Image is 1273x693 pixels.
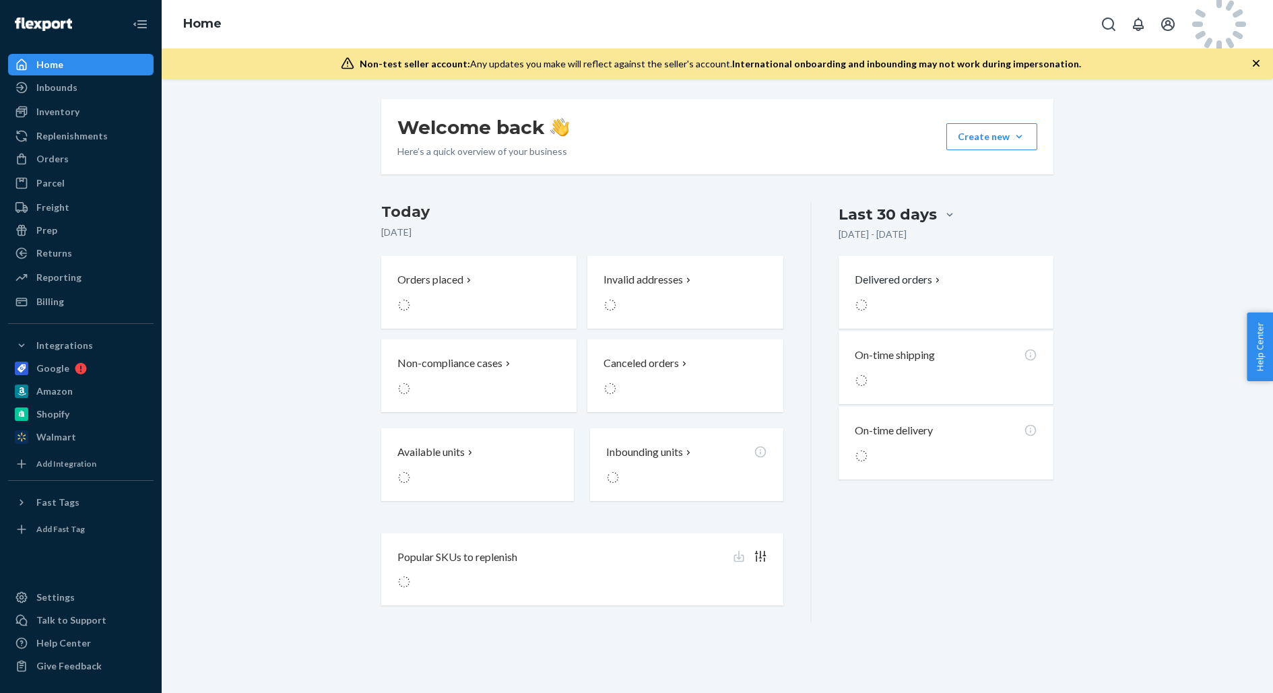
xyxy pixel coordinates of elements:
button: Fast Tags [8,492,154,513]
div: Integrations [36,339,93,352]
p: On-time shipping [855,348,935,363]
div: Add Fast Tag [36,523,85,535]
button: Help Center [1247,312,1273,381]
div: Any updates you make will reflect against the seller's account. [360,57,1081,71]
a: Walmart [8,426,154,448]
div: Freight [36,201,69,214]
a: Help Center [8,632,154,654]
button: Invalid addresses [587,256,783,329]
p: Here’s a quick overview of your business [397,145,569,158]
span: Non-test seller account: [360,58,470,69]
a: Prep [8,220,154,241]
a: Add Integration [8,453,154,475]
div: Walmart [36,430,76,444]
button: Open notifications [1125,11,1152,38]
button: Close Navigation [127,11,154,38]
div: Billing [36,295,64,308]
h3: Today [381,201,783,223]
button: Talk to Support [8,609,154,631]
button: Open Search Box [1095,11,1122,38]
div: Parcel [36,176,65,190]
a: Amazon [8,381,154,402]
ol: breadcrumbs [172,5,232,44]
button: Available units [381,428,574,501]
div: Shopify [36,407,69,421]
p: Available units [397,444,465,460]
a: Home [8,54,154,75]
p: [DATE] [381,226,783,239]
a: Reporting [8,267,154,288]
button: Orders placed [381,256,577,329]
a: Parcel [8,172,154,194]
button: Give Feedback [8,655,154,677]
p: Inbounding units [606,444,683,460]
img: hand-wave emoji [550,118,569,137]
h1: Welcome back [397,115,569,139]
a: Replenishments [8,125,154,147]
p: On-time delivery [855,423,933,438]
button: Open account menu [1154,11,1181,38]
p: Popular SKUs to replenish [397,550,517,565]
div: Home [36,58,63,71]
div: Add Integration [36,458,96,469]
button: Delivered orders [855,272,943,288]
button: Canceled orders [587,339,783,412]
a: Orders [8,148,154,170]
div: Google [36,362,69,375]
a: Shopify [8,403,154,425]
a: Inbounds [8,77,154,98]
a: Inventory [8,101,154,123]
div: Orders [36,152,69,166]
div: Inventory [36,105,79,119]
span: International onboarding and inbounding may not work during impersonation. [732,58,1081,69]
div: Prep [36,224,57,237]
a: Home [183,16,222,31]
div: Replenishments [36,129,108,143]
a: Freight [8,197,154,218]
p: Canceled orders [603,356,679,371]
a: Google [8,358,154,379]
a: Settings [8,587,154,608]
div: Last 30 days [839,204,937,225]
div: Inbounds [36,81,77,94]
button: Create new [946,123,1037,150]
div: Returns [36,246,72,260]
button: Non-compliance cases [381,339,577,412]
div: Amazon [36,385,73,398]
div: Reporting [36,271,81,284]
a: Billing [8,291,154,312]
a: Add Fast Tag [8,519,154,540]
p: Invalid addresses [603,272,683,288]
p: Orders placed [397,272,463,288]
img: Flexport logo [15,18,72,31]
div: Talk to Support [36,614,106,627]
div: Give Feedback [36,659,102,673]
div: Settings [36,591,75,604]
button: Integrations [8,335,154,356]
div: Fast Tags [36,496,79,509]
p: Non-compliance cases [397,356,502,371]
a: Returns [8,242,154,264]
div: Help Center [36,636,91,650]
button: Inbounding units [590,428,783,501]
p: [DATE] - [DATE] [839,228,907,241]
